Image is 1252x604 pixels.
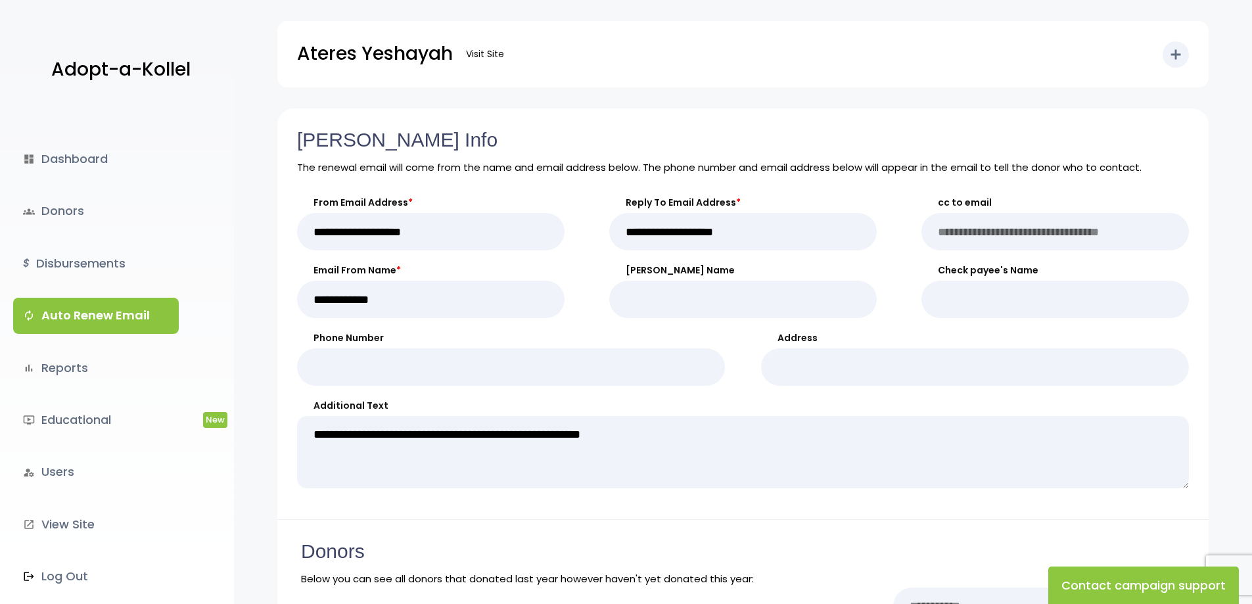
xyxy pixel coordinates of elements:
[23,414,35,426] i: ondemand_video
[51,53,191,86] p: Adopt-a-Kollel
[45,38,191,102] a: Adopt-a-Kollel
[301,540,1185,563] h2: Donors
[23,362,35,374] i: bar_chart
[13,350,179,386] a: bar_chartReports
[297,128,498,152] h2: [PERSON_NAME] Info
[761,331,1189,345] label: Address
[297,331,725,345] label: Phone Number
[13,193,179,229] a: groupsDonors
[1048,567,1239,604] button: Contact campaign support
[13,454,179,490] a: manage_accountsUsers
[921,264,1189,277] label: Check payee's Name
[23,254,30,273] i: $
[297,37,453,70] p: Ateres Yeshayah
[23,310,35,321] i: autorenew
[1168,47,1184,62] i: add
[921,196,1189,210] label: cc to email
[1163,41,1189,68] button: add
[23,206,35,218] span: groups
[23,153,35,165] i: dashboard
[23,519,35,530] i: launch
[301,570,1185,588] p: Below you can see all donors that donated last year however haven't yet donated this year:
[297,264,565,277] label: Email From Name
[297,399,1189,413] label: Additional Text
[13,246,179,281] a: $Disbursements
[13,507,179,542] a: launchView Site
[297,196,565,210] label: From Email Address
[23,467,35,478] i: manage_accounts
[13,141,179,177] a: dashboardDashboard
[609,196,877,210] label: Reply To Email Address
[297,158,1142,196] p: The renewal email will come from the name and email address below. The phone number and email add...
[203,412,227,427] span: New
[13,298,179,333] a: autorenewAuto Renew Email
[13,402,179,438] a: ondemand_videoEducationalNew
[609,264,877,277] label: [PERSON_NAME] Name
[13,559,179,594] a: Log Out
[459,41,511,67] a: Visit Site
